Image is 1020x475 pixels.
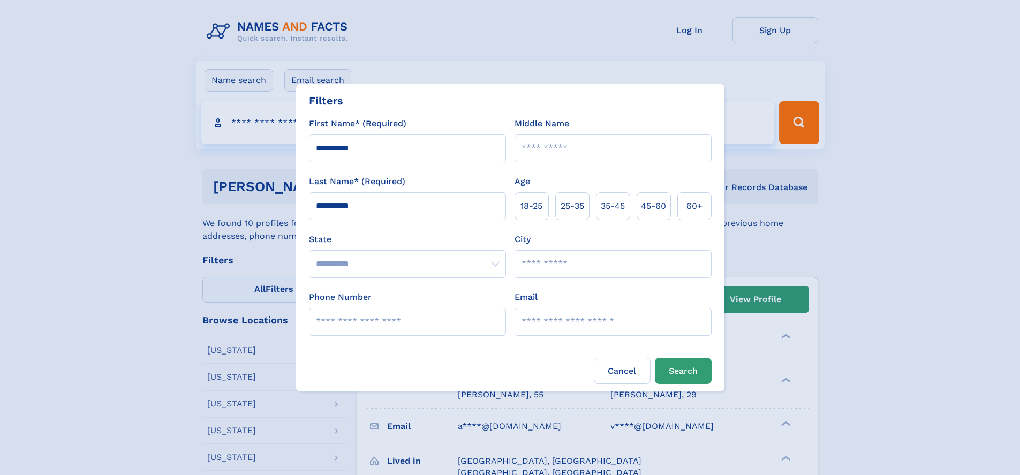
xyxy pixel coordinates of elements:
span: 60+ [686,200,702,213]
label: First Name* (Required) [309,117,406,130]
label: Phone Number [309,291,372,304]
span: 35‑45 [601,200,625,213]
span: 25‑35 [561,200,584,213]
label: Email [515,291,538,304]
label: Middle Name [515,117,569,130]
button: Search [655,358,712,384]
span: 18‑25 [520,200,542,213]
div: Filters [309,93,343,109]
label: Last Name* (Required) [309,175,405,188]
label: State [309,233,506,246]
label: Age [515,175,530,188]
label: Cancel [594,358,651,384]
span: 45‑60 [641,200,666,213]
label: City [515,233,531,246]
